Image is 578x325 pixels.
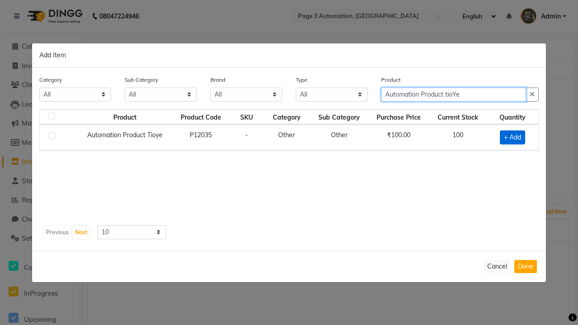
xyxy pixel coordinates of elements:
button: Next [73,226,90,239]
td: 100 [429,125,487,150]
label: Sub Category [125,76,158,84]
button: Done [514,260,537,273]
th: Quantity [487,109,538,125]
input: Search or Scan Product [381,88,526,102]
label: Type [296,76,308,84]
th: SKU [230,109,263,125]
td: - [230,125,263,150]
th: Sub Category [310,109,368,125]
td: Automation Product Tioye [78,125,172,150]
td: Other [310,125,368,150]
td: Other [263,125,310,150]
span: + Add [500,130,525,144]
th: Current Stock [429,109,487,125]
td: P12035 [172,125,230,150]
div: Add Item [32,43,546,68]
th: Product [78,109,172,125]
label: Category [39,76,62,84]
span: Purchase Price [377,113,421,121]
label: Brand [210,76,225,84]
label: Product [381,76,401,84]
button: Cancel [484,260,511,273]
th: Product Code [172,109,230,125]
th: Category [263,109,310,125]
td: ₹100.00 [368,125,429,150]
